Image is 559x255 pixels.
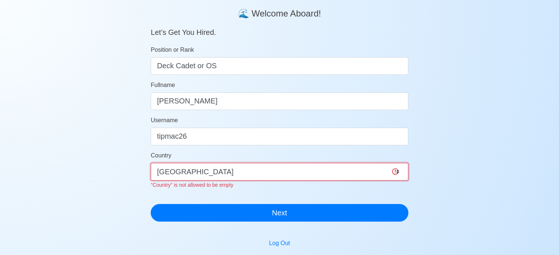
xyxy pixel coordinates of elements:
[151,117,178,123] span: Username
[151,92,408,110] input: Your Fullname
[151,204,408,222] button: Next
[151,182,233,188] small: "Country" is not allowed to be empty
[151,82,175,88] span: Fullname
[151,3,408,19] h4: 🌊 Welcome Aboard!
[151,151,171,160] label: Country
[151,47,194,53] span: Position or Rank
[151,19,408,37] h5: Let’s Get You Hired.
[151,57,408,75] input: ex. 2nd Officer w/Master License
[264,236,295,250] button: Log Out
[151,128,408,145] input: Ex. donaldcris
